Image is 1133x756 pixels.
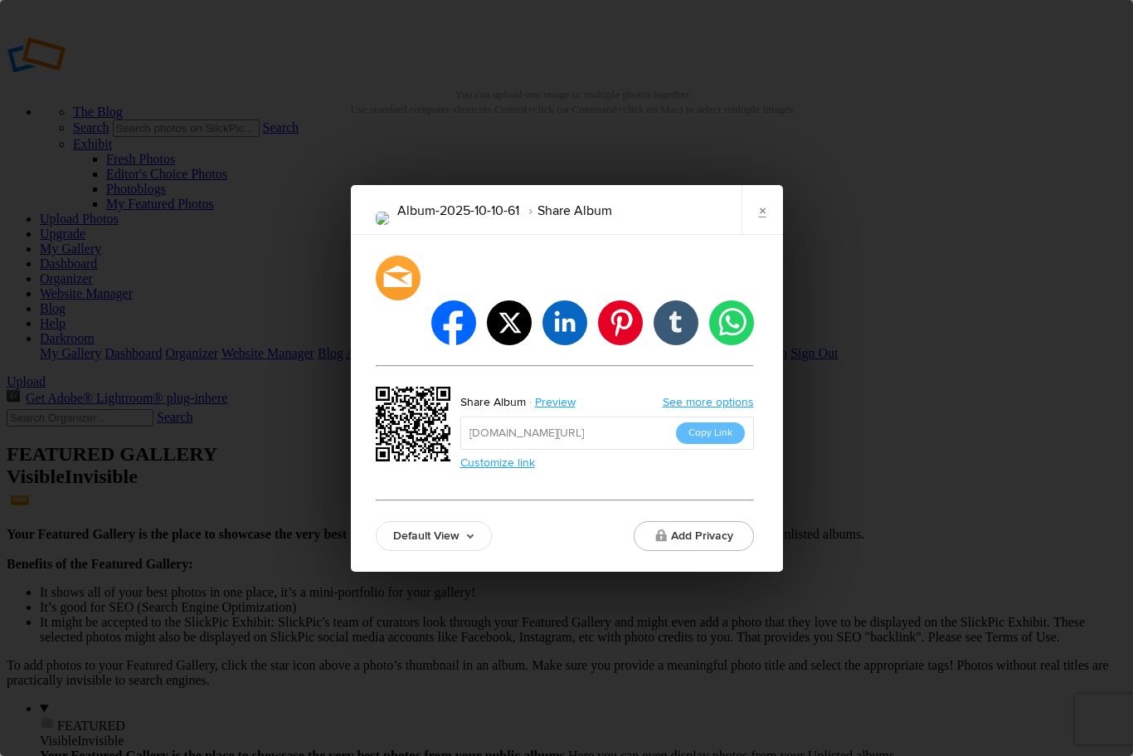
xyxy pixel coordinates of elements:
a: × [742,185,783,235]
li: linkedin [542,300,587,345]
li: tumblr [654,300,698,345]
img: DSC00337.png [376,212,389,225]
a: Customize link [460,456,535,470]
li: whatsapp [709,300,754,345]
a: See more options [663,395,754,409]
button: Copy Link [676,422,745,444]
li: Share Album [519,197,612,225]
button: Add Privacy [634,521,754,551]
a: Default View [376,521,492,551]
li: Album-2025-10-10-61 [397,197,519,225]
div: Share Album [460,392,526,413]
div: https://slickpic.us/18644593Y5zN [376,387,455,466]
li: pinterest [598,300,643,345]
li: facebook [431,300,476,345]
li: twitter [487,300,532,345]
a: Preview [526,392,588,413]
